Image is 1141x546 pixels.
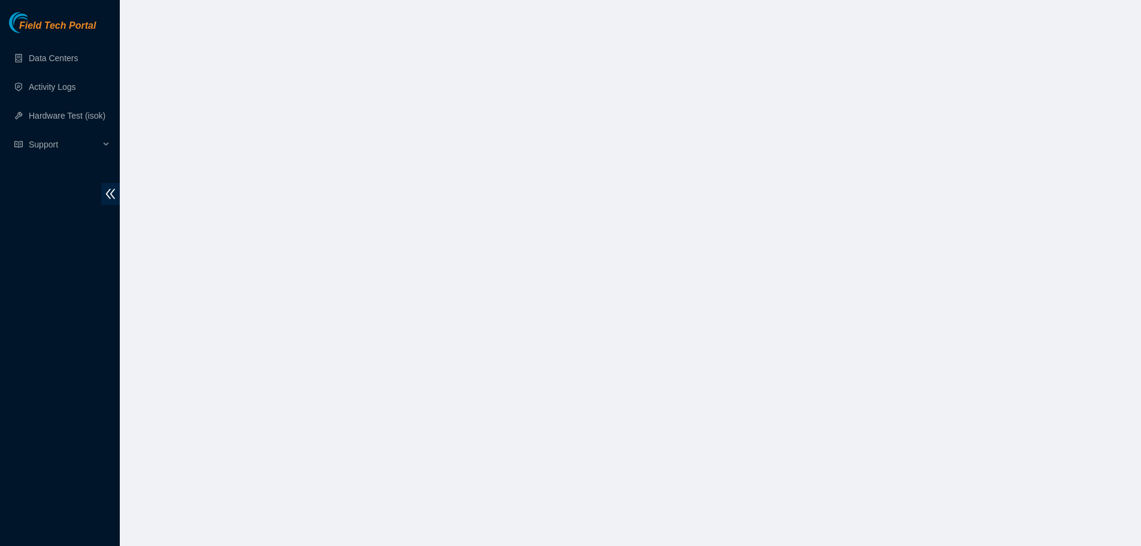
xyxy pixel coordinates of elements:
[29,53,78,63] a: Data Centers
[101,183,120,205] span: double-left
[14,140,23,149] span: read
[9,22,96,37] a: Akamai TechnologiesField Tech Portal
[19,20,96,32] span: Field Tech Portal
[29,132,99,156] span: Support
[29,111,105,120] a: Hardware Test (isok)
[29,82,76,92] a: Activity Logs
[9,12,60,33] img: Akamai Technologies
